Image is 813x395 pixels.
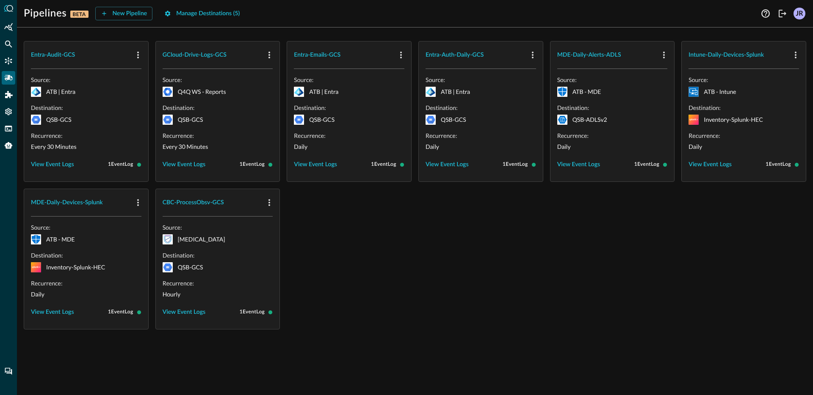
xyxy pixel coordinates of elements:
[31,251,141,260] p: Destination:
[371,161,396,168] span: 1 Event Log
[294,48,340,62] button: Entra-Emails-GCS
[163,234,173,244] svg: Carbon Black Cloud
[240,161,265,168] span: 1 Event Log
[163,262,173,272] svg: Google Cloud Storage
[2,365,15,378] div: Chat
[294,159,337,170] div: View Event Logs
[178,88,226,96] p: Q4Q WS - Reports
[704,115,763,124] p: Inventory-Splunk-HEC
[2,71,15,85] div: Pipelines
[426,143,536,151] p: Daily
[776,7,789,20] button: Logout
[557,50,621,60] div: MDE-Daily-Alerts-ADLS
[572,88,601,96] p: ATB - MDE
[113,8,147,19] div: New Pipeline
[503,161,528,168] span: 1 Event Log
[426,48,484,62] button: Entra-Auth-Daily-GCS
[163,159,206,170] div: View Event Logs
[557,76,668,84] p: Source:
[24,7,67,20] h1: Pipelines
[766,161,791,168] span: 1 Event Log
[31,262,41,272] svg: Splunk HTTP Event Collector (HEC)
[163,290,273,299] p: Hourly
[163,279,273,288] p: Recurrence:
[31,115,41,125] svg: Google Cloud Storage
[689,50,764,60] div: Intune-Daily-Devices-Splunk
[689,158,732,171] button: View Event Logs
[31,197,103,208] div: MDE-Daily-Devices-Splunk
[163,307,206,318] div: View Event Logs
[294,87,304,97] svg: Microsoft Entra ID (Azure AD)
[309,115,335,124] p: QSB-GCS
[689,143,799,151] p: Daily
[178,235,225,244] p: [MEDICAL_DATA]
[2,139,15,152] div: Query Agent
[689,115,699,125] svg: Splunk HTTP Event Collector (HEC)
[176,8,240,19] div: Manage Destinations ( 5 )
[163,76,273,84] p: Source:
[689,104,799,112] p: Destination:
[2,88,16,101] div: Addons
[689,159,732,170] div: View Event Logs
[31,196,103,209] button: MDE-Daily-Devices-Splunk
[426,159,469,170] div: View Event Logs
[70,11,88,18] p: BETA
[309,88,338,96] p: ATB | Entra
[689,132,799,140] p: Recurrence:
[426,104,536,112] p: Destination:
[557,143,668,151] p: Daily
[163,196,224,209] button: CBC-ProcessObsv-GCS
[163,197,224,208] div: CBC-ProcessObsv-GCS
[2,37,15,51] div: Federated Search
[704,88,736,96] p: ATB - Intune
[294,76,404,84] p: Source:
[163,50,227,60] div: GCloud-Drive-Logs-GCS
[163,305,206,319] button: View Event Logs
[2,105,15,118] div: Settings
[294,104,404,112] p: Destination:
[163,132,273,140] p: Recurrence:
[426,87,436,97] svg: Microsoft Entra ID (Azure AD)
[31,132,141,140] p: Recurrence:
[31,143,141,151] p: Every 30 Minutes
[163,143,273,151] p: Every 30 Minutes
[557,87,567,97] svg: Microsoft Defender for Endpoint
[108,161,133,168] span: 1 Event Log
[31,305,74,319] button: View Event Logs
[163,104,273,112] p: Destination:
[689,87,699,97] svg: Microsoft Intune
[557,158,600,171] button: View Event Logs
[46,263,105,272] p: Inventory-Splunk-HEC
[557,115,567,125] svg: Azure Storage
[31,76,141,84] p: Source:
[689,76,799,84] p: Source:
[294,143,404,151] p: Daily
[294,132,404,140] p: Recurrence:
[557,132,668,140] p: Recurrence:
[178,115,203,124] p: QSB-GCS
[759,7,772,20] button: Help
[31,50,75,60] div: Entra-Audit-GCS
[572,115,607,124] p: QSB-ADLSv2
[31,104,141,112] p: Destination:
[163,251,273,260] p: Destination:
[31,158,74,171] button: View Event Logs
[240,309,265,315] span: 1 Event Log
[426,158,469,171] button: View Event Logs
[294,115,304,125] svg: Google Cloud Storage
[441,88,470,96] p: ATB | Entra
[557,104,668,112] p: Destination:
[163,48,227,62] button: GCloud-Drive-Logs-GCS
[46,235,75,244] p: ATB - MDE
[95,7,153,20] button: New Pipeline
[31,234,41,244] svg: Microsoft Defender for Endpoint
[108,309,133,315] span: 1 Event Log
[2,54,15,68] div: Connectors
[31,290,141,299] p: Daily
[31,307,74,318] div: View Event Logs
[689,48,764,62] button: Intune-Daily-Devices-Splunk
[634,161,660,168] span: 1 Event Log
[426,50,484,60] div: Entra-Auth-Daily-GCS
[294,50,340,60] div: Entra-Emails-GCS
[178,263,203,272] p: QSB-GCS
